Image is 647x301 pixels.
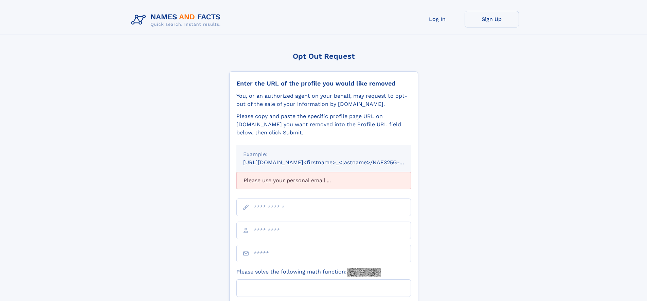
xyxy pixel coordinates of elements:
a: Log In [410,11,465,27]
div: Please copy and paste the specific profile page URL on [DOMAIN_NAME] you want removed into the Pr... [236,112,411,137]
div: Opt Out Request [229,52,418,60]
div: Please use your personal email ... [236,172,411,189]
label: Please solve the following math function: [236,268,381,277]
img: Logo Names and Facts [128,11,226,29]
a: Sign Up [465,11,519,27]
small: [URL][DOMAIN_NAME]<firstname>_<lastname>/NAF325G-xxxxxxxx [243,159,424,166]
div: You, or an authorized agent on your behalf, may request to opt-out of the sale of your informatio... [236,92,411,108]
div: Enter the URL of the profile you would like removed [236,80,411,87]
div: Example: [243,150,404,158]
